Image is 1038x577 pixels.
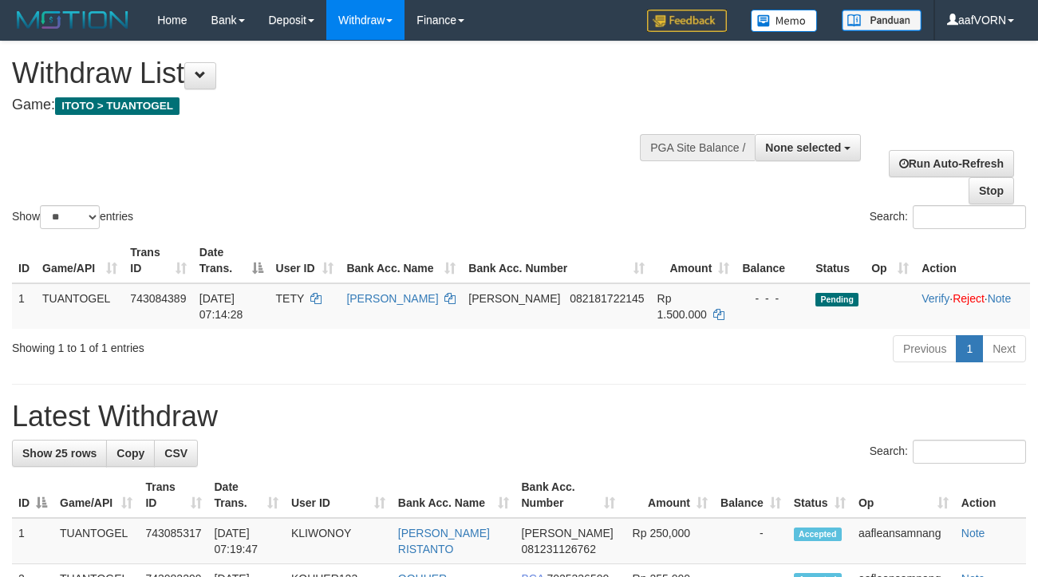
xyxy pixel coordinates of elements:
th: Trans ID: activate to sort column ascending [124,238,192,283]
th: User ID: activate to sort column ascending [270,238,341,283]
th: Action [915,238,1030,283]
span: TETY [276,292,305,305]
h1: Latest Withdraw [12,401,1026,433]
span: 743084389 [130,292,186,305]
h4: Game: [12,97,676,113]
th: Status: activate to sort column ascending [787,472,852,518]
th: Balance: activate to sort column ascending [714,472,787,518]
th: Game/API: activate to sort column ascending [36,238,124,283]
th: Status [809,238,865,283]
span: ITOTO > TUANTOGEL [55,97,180,115]
th: ID: activate to sort column descending [12,472,53,518]
span: Copy [116,447,144,460]
span: [DATE] 07:14:28 [199,292,243,321]
th: Op: activate to sort column ascending [852,472,955,518]
th: Game/API: activate to sort column ascending [53,472,139,518]
a: Copy [106,440,155,467]
th: Amount: activate to sort column ascending [651,238,736,283]
a: Verify [922,292,949,305]
span: [PERSON_NAME] [522,527,614,539]
span: None selected [765,141,841,154]
span: Show 25 rows [22,447,97,460]
td: · · [915,283,1030,329]
th: Op: activate to sort column ascending [865,238,915,283]
th: Date Trans.: activate to sort column ascending [208,472,285,518]
img: panduan.png [842,10,922,31]
img: MOTION_logo.png [12,8,133,32]
span: CSV [164,447,187,460]
label: Search: [870,205,1026,229]
a: Run Auto-Refresh [889,150,1014,177]
div: - - - [742,290,803,306]
label: Show entries [12,205,133,229]
a: CSV [154,440,198,467]
th: Bank Acc. Number: activate to sort column ascending [462,238,650,283]
th: Bank Acc. Number: activate to sort column ascending [515,472,622,518]
button: None selected [755,134,861,161]
th: Bank Acc. Name: activate to sort column ascending [392,472,515,518]
th: Action [955,472,1026,518]
img: Button%20Memo.svg [751,10,818,32]
h1: Withdraw List [12,57,676,89]
th: Trans ID: activate to sort column ascending [139,472,207,518]
td: TUANTOGEL [53,518,139,564]
td: 1 [12,283,36,329]
td: 1 [12,518,53,564]
a: Stop [969,177,1014,204]
td: - [714,518,787,564]
label: Search: [870,440,1026,464]
td: 743085317 [139,518,207,564]
span: Rp 1.500.000 [657,292,707,321]
input: Search: [913,205,1026,229]
span: Copy 082181722145 to clipboard [570,292,644,305]
a: Note [961,527,985,539]
th: ID [12,238,36,283]
a: Reject [953,292,985,305]
td: aafleansamnang [852,518,955,564]
th: Amount: activate to sort column ascending [622,472,714,518]
a: [PERSON_NAME] [346,292,438,305]
th: User ID: activate to sort column ascending [285,472,392,518]
a: Previous [893,335,957,362]
th: Balance [736,238,809,283]
select: Showentries [40,205,100,229]
a: Next [982,335,1026,362]
a: Show 25 rows [12,440,107,467]
img: Feedback.jpg [647,10,727,32]
th: Date Trans.: activate to sort column descending [193,238,270,283]
a: 1 [956,335,983,362]
div: Showing 1 to 1 of 1 entries [12,334,420,356]
span: Accepted [794,528,842,541]
div: PGA Site Balance / [640,134,755,161]
input: Search: [913,440,1026,464]
td: Rp 250,000 [622,518,714,564]
span: [PERSON_NAME] [468,292,560,305]
a: Note [988,292,1012,305]
td: TUANTOGEL [36,283,124,329]
span: Copy 081231126762 to clipboard [522,543,596,555]
td: [DATE] 07:19:47 [208,518,285,564]
td: KLIWONOY [285,518,392,564]
span: Pending [815,293,858,306]
th: Bank Acc. Name: activate to sort column ascending [340,238,462,283]
a: [PERSON_NAME] RISTANTO [398,527,490,555]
